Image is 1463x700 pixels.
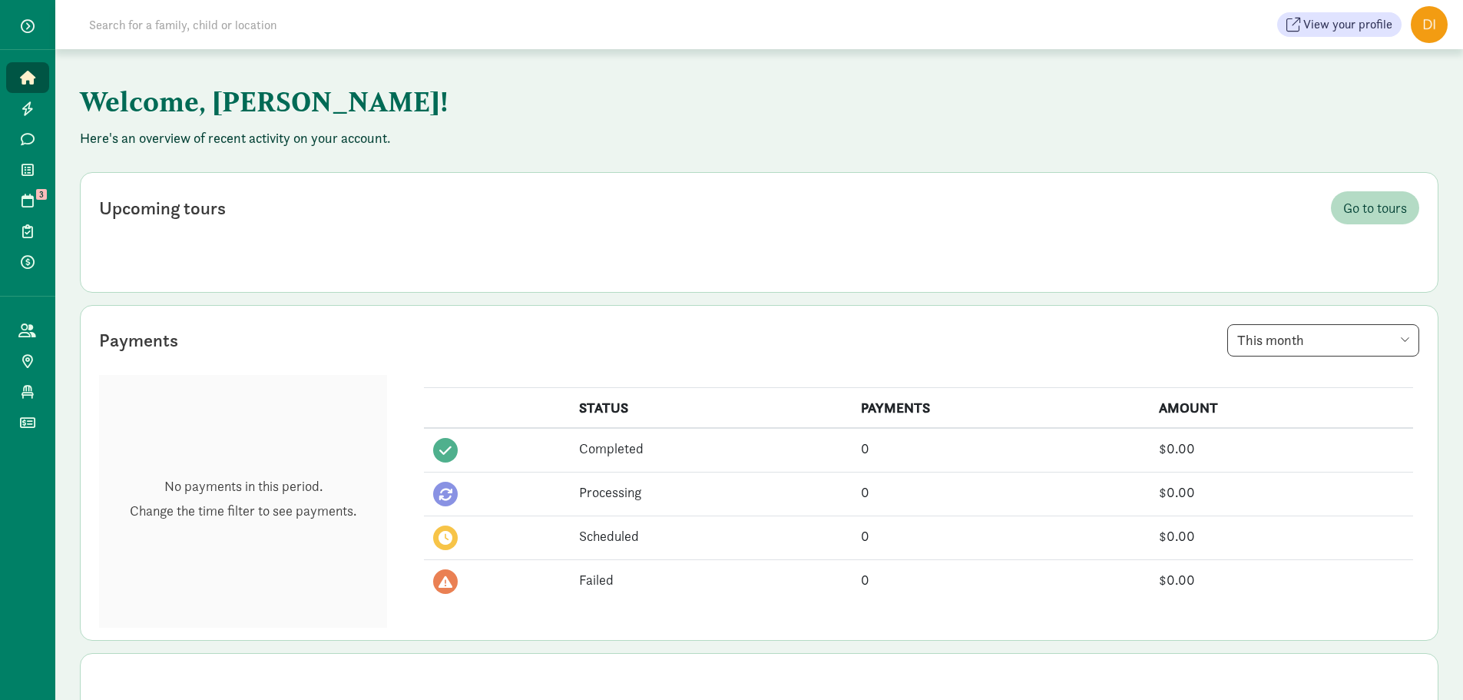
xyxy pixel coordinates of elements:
[99,194,226,222] div: Upcoming tours
[579,482,842,503] div: Processing
[1277,12,1402,37] button: View your profile
[579,438,842,459] div: Completed
[36,189,47,200] span: 3
[1343,197,1407,218] span: Go to tours
[6,185,49,216] a: 3
[99,327,178,354] div: Payments
[130,477,356,496] p: No payments in this period.
[1331,191,1419,224] a: Go to tours
[1150,388,1413,429] th: AMOUNT
[570,388,852,429] th: STATUS
[1159,526,1404,546] div: $0.00
[861,438,1140,459] div: 0
[861,526,1140,546] div: 0
[1159,482,1404,503] div: $0.00
[861,482,1140,503] div: 0
[579,526,842,546] div: Scheduled
[80,74,840,129] h1: Welcome, [PERSON_NAME]!
[130,502,356,520] p: Change the time filter to see payments.
[1159,569,1404,590] div: $0.00
[861,569,1140,590] div: 0
[80,9,511,40] input: Search for a family, child or location
[852,388,1149,429] th: PAYMENTS
[1303,15,1392,34] span: View your profile
[80,129,1438,148] p: Here's an overview of recent activity on your account.
[579,569,842,590] div: Failed
[1159,438,1404,459] div: $0.00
